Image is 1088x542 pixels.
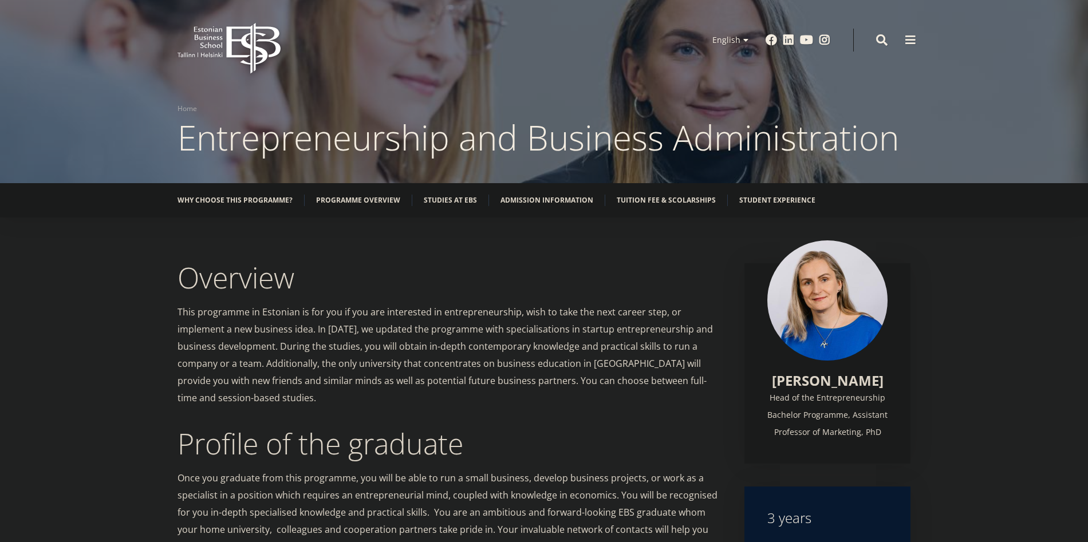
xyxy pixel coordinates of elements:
[783,34,794,46] a: Linkedin
[739,195,815,206] a: Student experience
[178,303,722,406] p: This programme in Estonian is for you if you are interested in entrepreneurship, wish to take the...
[178,114,899,161] span: Entrepreneurship and Business Administration
[800,34,813,46] a: Youtube
[178,429,722,458] h2: Profile of the graduate
[178,195,293,206] a: Why choose this programme?
[772,371,884,390] span: [PERSON_NAME]
[767,240,888,361] img: a
[767,509,888,527] div: 3 years
[767,389,888,441] div: Head of the Entrepreneurship Bachelor Programme, Assistant Professor of Marketing, PhD
[178,263,722,292] h2: Overview
[617,195,716,206] a: Tuition fee & scolarships
[772,372,884,389] a: [PERSON_NAME]
[819,34,830,46] a: Instagram
[316,195,400,206] a: Programme overview
[766,34,777,46] a: Facebook
[424,195,477,206] a: Studies at EBS
[178,103,197,114] a: Home
[500,195,593,206] a: Admission information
